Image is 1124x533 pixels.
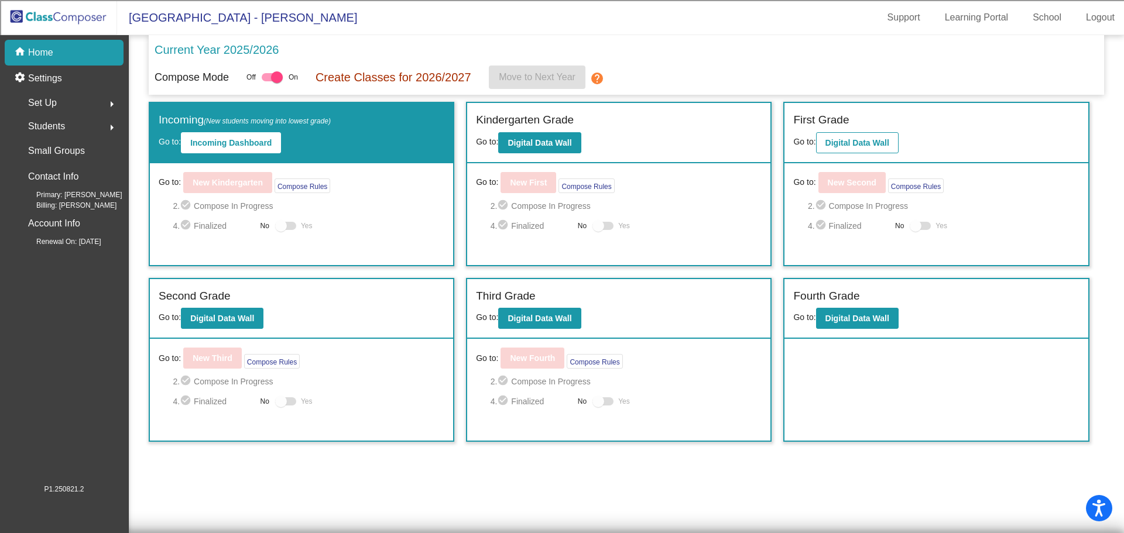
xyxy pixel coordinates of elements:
[825,314,889,323] b: Digital Data Wall
[5,207,1119,217] div: Television/Radio
[173,219,254,233] span: 4. Finalized
[5,38,1119,49] div: Sort New > Old
[159,352,181,364] span: Go to:
[558,178,614,193] button: Compose Rules
[818,172,886,193] button: New Second
[180,199,194,213] mat-icon: check_circle
[578,221,587,231] span: No
[155,41,279,59] p: Current Year 2025/2026
[815,199,829,213] mat-icon: check_circle
[289,72,298,82] span: On
[5,5,245,15] div: Home
[190,314,254,323] b: Digital Data Wall
[183,348,242,369] button: New Third
[5,15,108,27] input: Search outlines
[5,387,1119,398] div: JOURNAL
[5,27,1119,38] div: Sort A > Z
[18,190,122,200] span: Primary: [PERSON_NAME]
[275,178,330,193] button: Compose Rules
[301,394,313,408] span: Yes
[14,71,28,85] mat-icon: settings
[5,250,1119,261] div: CANCEL
[5,303,1119,314] div: Move to ...
[246,72,256,82] span: Off
[159,137,181,146] span: Go to:
[5,228,1119,238] div: TODO: put dlg title
[193,178,263,187] b: New Kindergarten
[578,396,587,407] span: No
[183,172,272,193] button: New Kindergarten
[828,178,876,187] b: New Second
[173,199,444,213] span: 2. Compose In Progress
[244,354,300,369] button: Compose Rules
[888,178,944,193] button: Compose Rules
[5,271,1119,282] div: This outline has no content. Would you like to delete it?
[618,394,630,408] span: Yes
[18,200,116,211] span: Billing: [PERSON_NAME]
[476,288,535,305] label: Third Grade
[159,112,331,129] label: Incoming
[5,377,1119,387] div: WEBSITE
[5,91,1119,101] div: Rename
[5,293,1119,303] div: DELETE
[5,175,1119,185] div: Journal
[180,394,194,408] mat-icon: check_circle
[159,176,181,188] span: Go to:
[5,261,1119,271] div: ???
[28,169,78,185] p: Contact Info
[14,46,28,60] mat-icon: home
[301,219,313,233] span: Yes
[476,352,498,364] span: Go to:
[935,219,947,233] span: Yes
[316,68,471,86] p: Create Classes for 2026/2027
[5,345,1119,356] div: New source
[5,196,1119,207] div: Newspaper
[28,46,53,60] p: Home
[5,122,1119,133] div: Rename Outline
[5,59,1119,70] div: Delete
[5,314,1119,324] div: Home
[895,221,904,231] span: No
[28,95,57,111] span: Set Up
[5,408,108,421] input: Search sources
[155,70,229,85] p: Compose Mode
[105,97,119,111] mat-icon: arrow_right
[5,324,1119,335] div: CANCEL
[508,314,571,323] b: Digital Data Wall
[159,312,181,322] span: Go to:
[510,353,555,363] b: New Fourth
[181,308,263,329] button: Digital Data Wall
[590,71,604,85] mat-icon: help
[808,199,1080,213] span: 2. Compose In Progress
[5,154,1119,164] div: Add Outline Template
[501,348,564,369] button: New Fourth
[5,164,1119,175] div: Search for Source
[5,217,1119,228] div: Visual Art
[18,236,101,247] span: Renewal On: [DATE]
[491,374,762,388] span: 2. Compose In Progress
[28,118,65,135] span: Students
[190,138,272,147] b: Incoming Dashboard
[793,312,815,322] span: Go to:
[5,185,1119,196] div: Magazine
[5,366,1119,377] div: BOOK
[793,288,859,305] label: Fourth Grade
[489,66,585,89] button: Move to Next Year
[5,70,1119,80] div: Options
[105,121,119,135] mat-icon: arrow_right
[815,219,829,233] mat-icon: check_circle
[491,219,572,233] span: 4. Finalized
[498,132,581,153] button: Digital Data Wall
[501,172,556,193] button: New First
[816,132,899,153] button: Digital Data Wall
[510,178,547,187] b: New First
[5,80,1119,91] div: Sign out
[497,374,511,388] mat-icon: check_circle
[5,133,1119,143] div: Download
[28,71,62,85] p: Settings
[476,137,498,146] span: Go to:
[5,112,1119,122] div: Delete
[159,288,231,305] label: Second Grade
[204,117,331,125] span: (New students moving into lowest grade)
[793,176,815,188] span: Go to:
